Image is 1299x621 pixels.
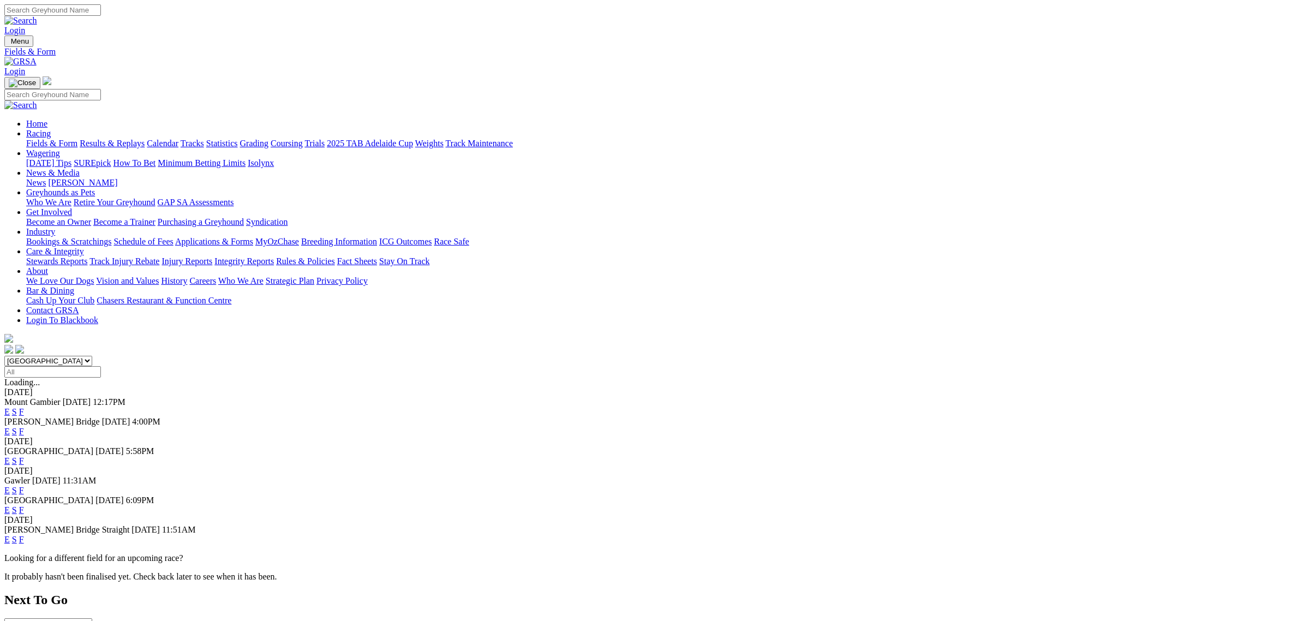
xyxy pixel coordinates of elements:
a: We Love Our Dogs [26,276,94,285]
span: Mount Gambier [4,397,61,407]
a: Industry [26,227,55,236]
span: Menu [11,37,29,45]
a: E [4,486,10,495]
a: E [4,456,10,465]
a: Greyhounds as Pets [26,188,95,197]
a: Race Safe [434,237,469,246]
h2: Next To Go [4,593,1295,607]
span: 11:31AM [63,476,97,485]
a: Minimum Betting Limits [158,158,246,168]
a: Track Injury Rebate [89,256,159,266]
a: News [26,178,46,187]
img: facebook.svg [4,345,13,354]
a: Wagering [26,148,60,158]
a: Login To Blackbook [26,315,98,325]
div: [DATE] [4,437,1295,446]
img: logo-grsa-white.png [43,76,51,85]
a: S [12,456,17,465]
a: [PERSON_NAME] [48,178,117,187]
span: [GEOGRAPHIC_DATA] [4,495,93,505]
a: Vision and Values [96,276,159,285]
a: Trials [304,139,325,148]
a: Get Involved [26,207,72,217]
a: E [4,505,10,515]
a: Stewards Reports [26,256,87,266]
button: Toggle navigation [4,77,40,89]
a: S [12,486,17,495]
div: Industry [26,237,1295,247]
div: Care & Integrity [26,256,1295,266]
input: Select date [4,366,101,378]
div: Racing [26,139,1295,148]
a: Login [4,67,25,76]
a: Grading [240,139,268,148]
a: E [4,535,10,544]
span: [PERSON_NAME] Bridge Straight [4,525,129,534]
a: Fields & Form [26,139,77,148]
a: Breeding Information [301,237,377,246]
a: Retire Your Greyhound [74,198,155,207]
a: Fields & Form [4,47,1295,57]
span: Loading... [4,378,40,387]
a: S [12,427,17,436]
a: F [19,407,24,416]
a: Schedule of Fees [113,237,173,246]
a: Chasers Restaurant & Function Centre [97,296,231,305]
span: 4:00PM [132,417,160,426]
a: Syndication [246,217,288,226]
a: Cash Up Your Club [26,296,94,305]
img: Close [9,79,36,87]
a: About [26,266,48,276]
a: S [12,407,17,416]
a: Integrity Reports [214,256,274,266]
a: Weights [415,139,444,148]
img: Search [4,16,37,26]
a: Who We Are [26,198,71,207]
a: SUREpick [74,158,111,168]
div: [DATE] [4,515,1295,525]
span: 6:09PM [126,495,154,505]
button: Toggle navigation [4,35,33,47]
div: Greyhounds as Pets [26,198,1295,207]
a: MyOzChase [255,237,299,246]
a: ICG Outcomes [379,237,432,246]
a: S [12,505,17,515]
input: Search [4,4,101,16]
a: Results & Replays [80,139,145,148]
span: [DATE] [63,397,91,407]
a: S [12,535,17,544]
input: Search [4,89,101,100]
div: [DATE] [4,466,1295,476]
a: GAP SA Assessments [158,198,234,207]
span: [GEOGRAPHIC_DATA] [4,446,93,456]
a: Privacy Policy [316,276,368,285]
a: E [4,407,10,416]
a: Tracks [181,139,204,148]
a: Injury Reports [161,256,212,266]
a: Login [4,26,25,35]
span: 5:58PM [126,446,154,456]
img: GRSA [4,57,37,67]
span: [DATE] [131,525,160,534]
a: F [19,535,24,544]
a: Care & Integrity [26,247,84,256]
div: [DATE] [4,387,1295,397]
span: [PERSON_NAME] Bridge [4,417,100,426]
div: About [26,276,1295,286]
a: Statistics [206,139,238,148]
a: [DATE] Tips [26,158,71,168]
a: Fact Sheets [337,256,377,266]
a: Become an Owner [26,217,91,226]
a: Strategic Plan [266,276,314,285]
a: News & Media [26,168,80,177]
partial: It probably hasn't been finalised yet. Check back later to see when it has been. [4,572,277,581]
span: [DATE] [95,446,124,456]
a: F [19,486,24,495]
a: Purchasing a Greyhound [158,217,244,226]
a: Rules & Policies [276,256,335,266]
div: News & Media [26,178,1295,188]
a: F [19,456,24,465]
a: F [19,427,24,436]
div: Bar & Dining [26,296,1295,306]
